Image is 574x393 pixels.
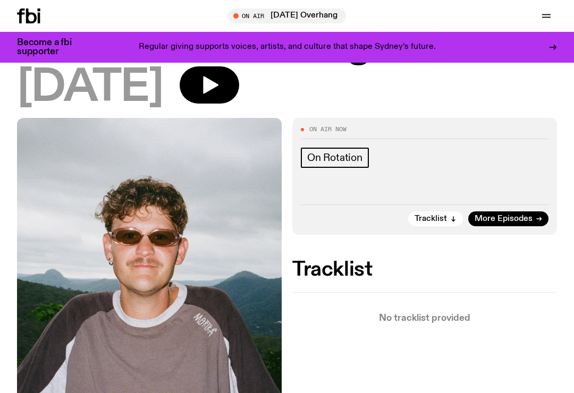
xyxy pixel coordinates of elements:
p: No tracklist provided [292,314,557,323]
p: Regular giving supports voices, artists, and culture that shape Sydney’s future. [139,42,436,52]
h2: Tracklist [292,260,557,279]
span: [DATE] [17,66,163,109]
span: Tracklist [415,215,447,223]
span: On Air Now [309,126,347,132]
h1: [DATE] Overhang [17,20,557,63]
h3: Become a fbi supporter [17,38,85,56]
button: On Air[DATE] Overhang [228,8,346,23]
a: On Rotation [301,148,369,168]
a: More Episodes [468,211,548,226]
button: Tracklist [408,211,463,226]
span: On Rotation [307,152,362,164]
span: More Episodes [475,215,533,223]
